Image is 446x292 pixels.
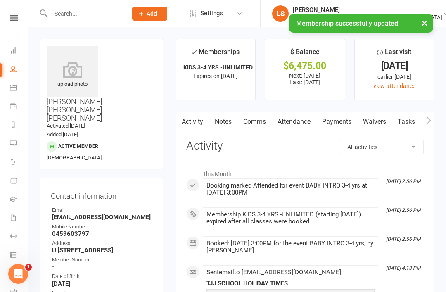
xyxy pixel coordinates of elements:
button: × [417,14,432,32]
strong: [EMAIL_ADDRESS][DOMAIN_NAME] [52,214,152,221]
div: Booking marked Attended for event BABY INTRO 3-4 yrs at [DATE] 3:00PM [206,182,375,196]
a: Payments [316,112,357,131]
strong: KIDS 3-4 YRS -UNLIMITED [183,64,253,71]
h3: [PERSON_NAME] [PERSON_NAME] [PERSON_NAME] [47,46,156,122]
i: [DATE] 2:56 PM [386,236,420,242]
h3: Activity [186,140,424,152]
div: $ Balance [290,47,320,62]
a: Reports [10,116,28,135]
div: Mobile Number [52,223,152,231]
div: Traditional Brazilian Jiu Jitsu School [GEOGRAPHIC_DATA] [293,14,442,21]
div: Membership successfully updated [289,14,433,33]
iframe: Intercom live chat [8,264,28,284]
li: This Month [186,165,424,178]
strong: [DATE] [52,280,152,287]
a: Waivers [357,112,392,131]
a: Dashboard [10,42,28,61]
span: Add [147,10,157,17]
a: Calendar [10,79,28,98]
i: [DATE] 4:13 PM [386,265,420,271]
i: ✓ [191,48,197,56]
div: Memberships [191,47,240,62]
a: Activity [176,112,209,131]
a: Attendance [272,112,316,131]
a: Comms [237,112,272,131]
a: Notes [209,112,237,131]
a: Product Sales [10,172,28,191]
i: [DATE] 2:56 PM [386,178,420,184]
div: Address [52,240,152,247]
button: Add [132,7,167,21]
p: Next: [DATE] Last: [DATE] [273,72,337,85]
span: Settings [200,4,223,23]
input: Search... [48,8,121,19]
div: $6,475.00 [273,62,337,70]
div: [PERSON_NAME] [293,6,442,14]
a: Tasks [392,112,421,131]
div: Email [52,207,152,214]
span: Active member [58,143,98,149]
time: Activated [DATE] [47,123,85,129]
div: Member Number [52,256,152,264]
a: Payments [10,98,28,116]
div: TJJ SCHOOL HOLIDAY TIMES [206,280,375,287]
strong: U [STREET_ADDRESS] [52,247,152,254]
span: 1 [25,264,32,271]
div: earlier [DATE] [362,72,427,81]
h3: Contact information [51,189,152,200]
time: Added [DATE] [47,131,78,138]
div: Booked: [DATE] 3:00PM for the event BABY INTRO 3-4 yrs, by [PERSON_NAME] [206,240,375,254]
span: Sent email to [EMAIL_ADDRESS][DOMAIN_NAME] [206,268,341,276]
div: Membership KIDS 3-4 YRS -UNLIMITED (starting [DATE]) expired after all classes were booked [206,211,375,225]
a: People [10,61,28,79]
i: [DATE] 2:56 PM [386,207,420,213]
div: LS [272,5,289,22]
a: view attendance [373,83,415,89]
strong: - [52,263,152,271]
strong: 0459603797 [52,230,152,237]
div: Last visit [377,47,411,62]
div: Date of Birth [52,273,152,280]
span: Expires on [DATE] [193,73,238,79]
div: upload photo [47,62,98,89]
div: [DATE] [362,62,427,70]
span: [DEMOGRAPHIC_DATA] [47,154,102,161]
